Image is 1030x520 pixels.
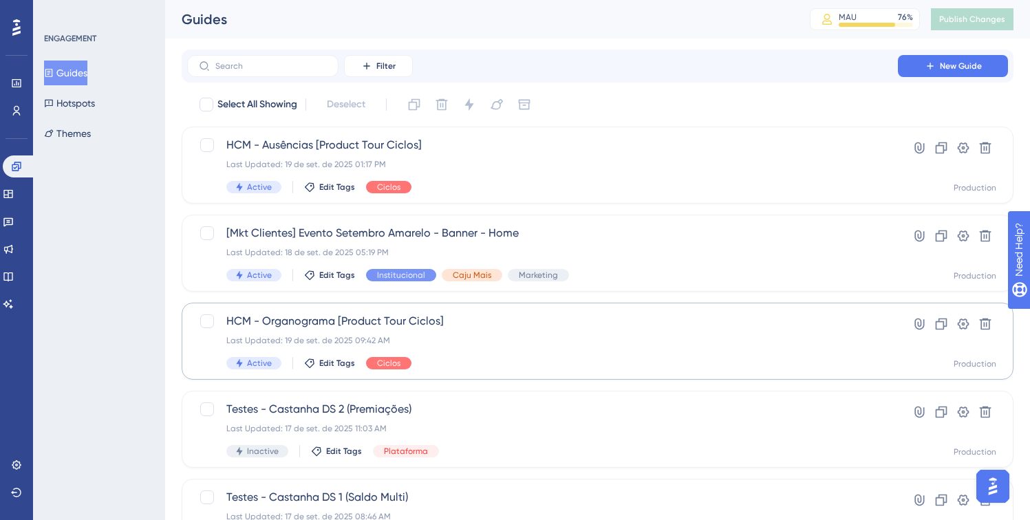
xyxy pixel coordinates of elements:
span: Marketing [519,270,558,281]
span: Edit Tags [319,358,355,369]
span: Active [247,270,272,281]
span: Ciclos [377,182,400,193]
button: Guides [44,61,87,85]
button: Edit Tags [304,270,355,281]
span: Testes - Castanha DS 2 (Premiações) [226,401,859,418]
div: Guides [182,10,775,29]
span: New Guide [940,61,982,72]
span: Active [247,182,272,193]
span: [Mkt Clientes] Evento Setembro Amarelo - Banner - Home [226,225,859,241]
button: New Guide [898,55,1008,77]
button: Publish Changes [931,8,1013,30]
span: Edit Tags [319,182,355,193]
span: Caju Mais [453,270,491,281]
div: Last Updated: 18 de set. de 2025 05:19 PM [226,247,859,258]
button: Edit Tags [304,182,355,193]
div: ENGAGEMENT [44,33,96,44]
div: Production [954,358,996,369]
button: Filter [344,55,413,77]
div: Last Updated: 19 de set. de 2025 09:42 AM [226,335,859,346]
span: Inactive [247,446,279,457]
span: Need Help? [32,3,86,20]
div: Last Updated: 19 de set. de 2025 01:17 PM [226,159,859,170]
button: Hotspots [44,91,95,116]
span: HCM - Ausências [Product Tour Ciclos] [226,137,859,153]
span: Institucional [377,270,425,281]
div: MAU [839,12,857,23]
button: Themes [44,121,91,146]
div: Last Updated: 17 de set. de 2025 11:03 AM [226,423,859,434]
span: Edit Tags [319,270,355,281]
div: Production [954,270,996,281]
input: Search [215,61,327,71]
span: Testes - Castanha DS 1 (Saldo Multi) [226,489,859,506]
span: Filter [376,61,396,72]
button: Edit Tags [304,358,355,369]
button: Edit Tags [311,446,362,457]
div: Production [954,446,996,457]
span: Ciclos [377,358,400,369]
span: Active [247,358,272,369]
span: Publish Changes [939,14,1005,25]
span: Select All Showing [217,96,297,113]
div: 76 % [898,12,913,23]
span: Plataforma [384,446,428,457]
button: Deselect [314,92,378,117]
span: HCM - Organograma [Product Tour Ciclos] [226,313,859,329]
span: Edit Tags [326,446,362,457]
iframe: UserGuiding AI Assistant Launcher [972,466,1013,507]
div: Production [954,182,996,193]
span: Deselect [327,96,365,113]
